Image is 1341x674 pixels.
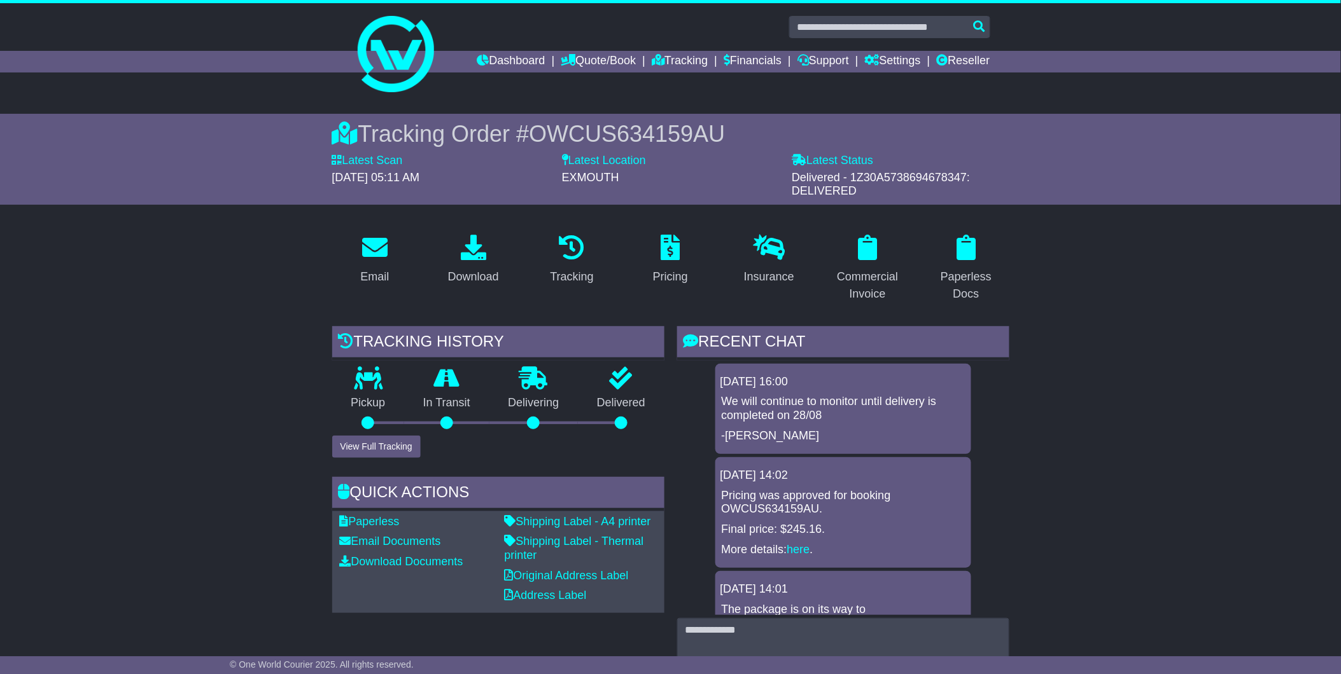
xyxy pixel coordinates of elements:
[736,230,803,290] a: Insurance
[724,51,782,72] a: Financials
[744,268,794,285] div: Insurance
[562,171,619,184] span: EXMOUTH
[440,230,507,290] a: Download
[720,375,966,389] div: [DATE] 16:00
[352,230,397,290] a: Email
[542,230,601,290] a: Tracking
[561,51,636,72] a: Quote/Book
[340,555,463,568] a: Download Documents
[550,268,593,285] div: Tracking
[653,268,688,285] div: Pricing
[505,535,644,561] a: Shipping Label - Thermal printer
[340,535,441,547] a: Email Documents
[578,396,664,410] p: Delivered
[932,268,1001,303] div: Paperless Docs
[332,171,420,184] span: [DATE] 05:11 AM
[720,469,966,483] div: [DATE] 14:02
[936,51,990,72] a: Reseller
[332,154,403,168] label: Latest Scan
[825,230,911,307] a: Commercial Invoice
[332,436,421,458] button: View Full Tracking
[787,543,810,556] a: here
[340,515,400,528] a: Paperless
[797,51,849,72] a: Support
[489,396,579,410] p: Delivering
[677,326,1009,361] div: RECENT CHAT
[923,230,1009,307] a: Paperless Docs
[529,121,725,147] span: OWCUS634159AU
[792,154,873,168] label: Latest Status
[833,268,902,303] div: Commercial Invoice
[332,477,664,511] div: Quick Actions
[720,582,966,596] div: [DATE] 14:01
[792,171,970,198] span: Delivered - 1Z30A5738694678347: DELIVERED
[645,230,696,290] a: Pricing
[722,543,965,557] p: More details: .
[652,51,708,72] a: Tracking
[360,268,389,285] div: Email
[722,489,965,516] p: Pricing was approved for booking OWCUS634159AU.
[332,120,1009,148] div: Tracking Order #
[230,659,414,670] span: © One World Courier 2025. All rights reserved.
[722,603,965,644] p: The package is on its way to [GEOGRAPHIC_DATA] as of [DATE], [DATE] with an estimated delivery da...
[562,154,646,168] label: Latest Location
[722,429,965,443] p: -[PERSON_NAME]
[505,569,629,582] a: Original Address Label
[448,268,499,285] div: Download
[722,523,965,537] p: Final price: $245.16.
[865,51,921,72] a: Settings
[332,396,405,410] p: Pickup
[722,395,965,422] p: We will continue to monitor until delivery is completed on 28/08
[505,589,587,602] a: Address Label
[404,396,489,410] p: In Transit
[505,515,651,528] a: Shipping Label - A4 printer
[332,326,664,361] div: Tracking history
[477,51,545,72] a: Dashboard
